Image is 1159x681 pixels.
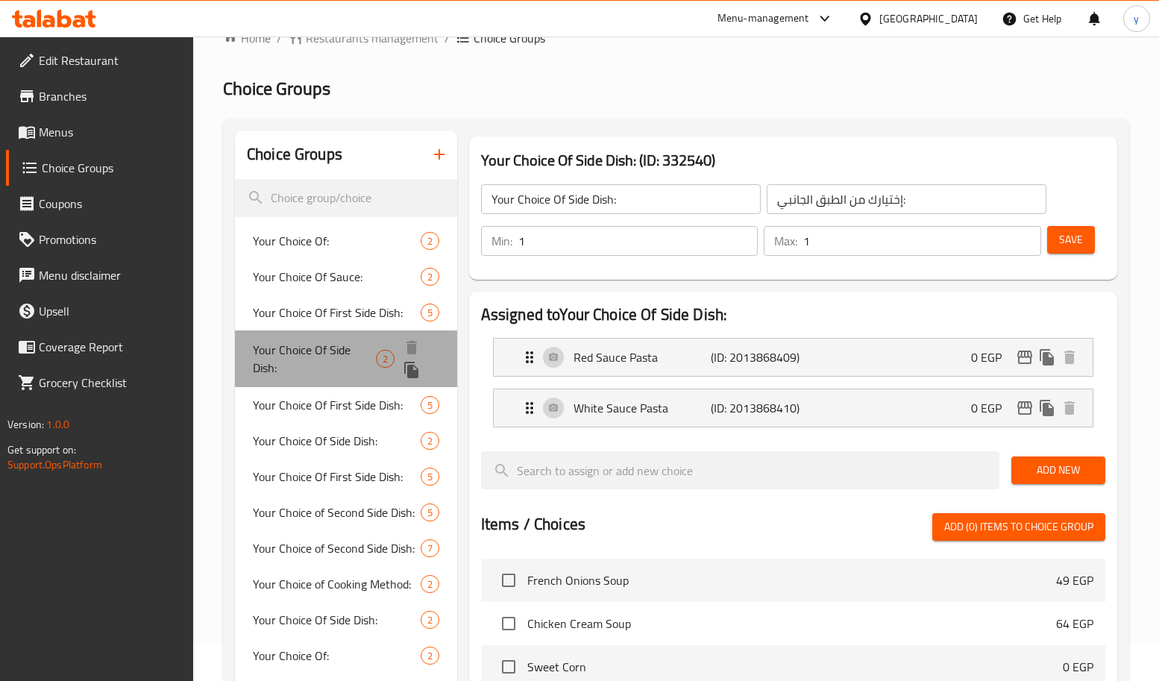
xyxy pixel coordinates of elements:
[247,143,342,166] h2: Choice Groups
[7,455,102,474] a: Support.OpsPlatform
[421,611,439,629] div: Choices
[253,341,376,377] span: Your Choice Of Side Dish:
[253,396,421,414] span: Your Choice Of First Side Dish:
[253,268,421,286] span: Your Choice Of Sauce:
[1059,230,1083,249] span: Save
[481,148,1105,172] h3: Your Choice Of Side Dish: (ID: 332540)
[223,72,330,105] span: Choice Groups
[421,304,439,321] div: Choices
[1011,456,1105,484] button: Add New
[1014,397,1036,419] button: edit
[481,451,999,489] input: search
[1036,397,1058,419] button: duplicate
[6,365,194,401] a: Grocery Checklist
[494,339,1093,376] div: Expand
[253,503,421,521] span: Your Choice of Second Side Dish:
[1047,226,1095,254] button: Save
[421,613,439,627] span: 2
[306,29,439,47] span: Restaurants management
[253,575,421,593] span: Your Choice of Cooking Method:
[223,29,1129,47] nav: breadcrumb
[1058,346,1081,368] button: delete
[527,658,1063,676] span: Sweet Corn
[1056,615,1093,633] p: 64 EGP
[879,10,978,27] div: [GEOGRAPHIC_DATA]
[235,423,457,459] div: Your Choice Of Side Dish:2
[481,332,1105,383] li: Expand
[421,577,439,591] span: 2
[235,259,457,295] div: Your Choice Of Sauce:2
[774,232,797,250] p: Max:
[421,503,439,521] div: Choices
[491,232,512,250] p: Min:
[574,348,712,366] p: Red Sauce Pasta
[493,565,524,596] span: Select choice
[6,150,194,186] a: Choice Groups
[39,338,182,356] span: Coverage Report
[235,459,457,495] div: Your Choice Of First Side Dish:5
[481,304,1105,326] h2: Assigned to Your Choice Of Side Dish:
[42,159,182,177] span: Choice Groups
[421,306,439,320] span: 5
[1036,346,1058,368] button: duplicate
[235,295,457,330] div: Your Choice Of First Side Dish:5
[1134,10,1139,27] span: y
[711,348,802,366] p: (ID: 2013868409)
[39,230,182,248] span: Promotions
[6,222,194,257] a: Promotions
[253,539,421,557] span: Your Choice of Second Side Dish:
[7,440,76,459] span: Get support on:
[235,530,457,566] div: Your Choice of Second Side Dish:7
[46,415,69,434] span: 1.0.0
[235,179,457,217] input: search
[493,608,524,639] span: Select choice
[481,383,1105,433] li: Expand
[6,43,194,78] a: Edit Restaurant
[1063,658,1093,676] p: 0 EGP
[711,399,802,417] p: (ID: 2013868410)
[474,29,545,47] span: Choice Groups
[421,234,439,248] span: 2
[944,518,1093,536] span: Add (0) items to choice group
[421,506,439,520] span: 5
[421,542,439,556] span: 7
[235,602,457,638] div: Your Choice Of Side Dish:2
[235,223,457,259] div: Your Choice Of:2
[288,29,439,47] a: Restaurants management
[971,348,1014,366] p: 0 EGP
[39,51,182,69] span: Edit Restaurant
[6,293,194,329] a: Upsell
[421,539,439,557] div: Choices
[1056,571,1093,589] p: 49 EGP
[6,186,194,222] a: Coupons
[235,566,457,602] div: Your Choice of Cooking Method:2
[377,352,394,366] span: 2
[235,387,457,423] div: Your Choice Of First Side Dish:5
[421,396,439,414] div: Choices
[421,470,439,484] span: 5
[277,29,282,47] li: /
[1023,461,1093,480] span: Add New
[235,495,457,530] div: Your Choice of Second Side Dish:5
[1058,397,1081,419] button: delete
[39,123,182,141] span: Menus
[253,611,421,629] span: Your Choice Of Side Dish:
[6,114,194,150] a: Menus
[421,468,439,486] div: Choices
[39,266,182,284] span: Menu disclaimer
[574,399,712,417] p: White Sauce Pasta
[481,513,585,536] h2: Items / Choices
[235,638,457,674] div: Your Choice Of:2
[421,398,439,412] span: 5
[421,268,439,286] div: Choices
[932,513,1105,541] button: Add (0) items to choice group
[527,571,1056,589] span: French Onions Soup
[39,195,182,213] span: Coupons
[1014,346,1036,368] button: edit
[6,78,194,114] a: Branches
[376,350,395,368] div: Choices
[253,432,421,450] span: Your Choice Of Side Dish:
[421,434,439,448] span: 2
[253,647,421,665] span: Your Choice Of:
[401,359,423,381] button: duplicate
